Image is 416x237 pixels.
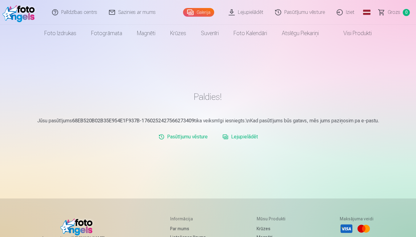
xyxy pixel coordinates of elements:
[220,131,260,143] a: Lejupielādēt
[226,25,274,42] a: Foto kalendāri
[130,25,163,42] a: Magnēti
[84,25,130,42] a: Fotogrāmata
[72,118,194,124] b: 68EB520B02B35E954E1F937B-1760252427566273409
[28,117,388,125] p: Jūsu pasūtījums tika veiksmīgi iesniegts.\nKad pasūtījums būs gatavs, mēs jums paziņosim pa e-pastu.
[357,222,370,235] li: Mastercard
[274,25,326,42] a: Atslēgu piekariņi
[156,131,210,143] a: Pasūtījumu vēsture
[37,25,84,42] a: Foto izdrukas
[183,8,214,17] a: Galerija
[257,224,289,233] a: Krūzes
[28,91,388,102] h1: Paldies!
[388,9,400,16] span: Grozs
[403,9,410,16] span: 0
[163,25,194,42] a: Krūzes
[326,25,379,42] a: Visi produkti
[257,216,289,222] h5: Mūsu produkti
[170,224,206,233] a: Par mums
[340,222,353,235] li: Visa
[170,216,206,222] h5: Informācija
[340,216,374,222] h5: Maksājuma veidi
[194,25,226,42] a: Suvenīri
[2,2,38,22] img: /fa1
